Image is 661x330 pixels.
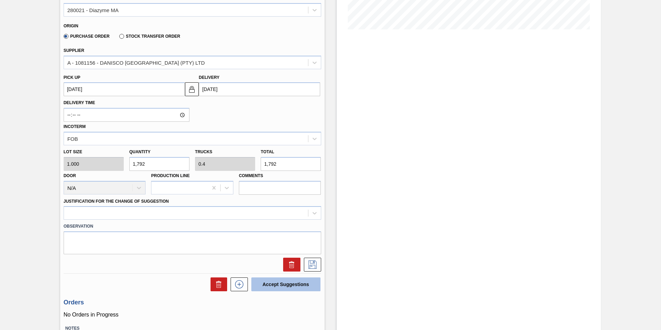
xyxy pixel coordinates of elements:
label: Trucks [195,149,212,154]
label: Lot size [64,147,124,157]
label: Purchase Order [64,34,110,39]
label: Total [261,149,274,154]
input: mm/dd/yyyy [64,82,185,96]
p: No Orders in Progress [64,312,321,318]
img: locked [188,85,196,93]
label: Stock Transfer Order [119,34,180,39]
label: Production Line [151,173,189,178]
label: Comments [239,171,321,181]
div: Save Suggestion [300,258,321,272]
div: A - 1081156 - DANISCO [GEOGRAPHIC_DATA] (PTY) LTD [67,59,205,65]
label: Supplier [64,48,84,53]
div: 280021 - Diazyme MA [67,7,119,13]
input: mm/dd/yyyy [199,82,320,96]
label: Quantity [129,149,150,154]
label: Door [64,173,76,178]
label: Pick up [64,75,81,80]
div: Delete Suggestion [280,258,300,272]
div: Accept Suggestions [248,277,321,292]
div: Delete Suggestions [207,277,227,291]
label: Delivery Time [64,98,189,108]
label: Observation [64,221,321,231]
div: FOB [67,136,78,141]
h3: Orders [64,299,321,306]
label: Incoterm [64,124,86,129]
button: locked [185,82,199,96]
button: Accept Suggestions [251,277,320,291]
label: Justification for the Change of Suggestion [64,199,169,204]
div: New suggestion [227,277,248,291]
label: Delivery [199,75,220,80]
label: Origin [64,24,78,28]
